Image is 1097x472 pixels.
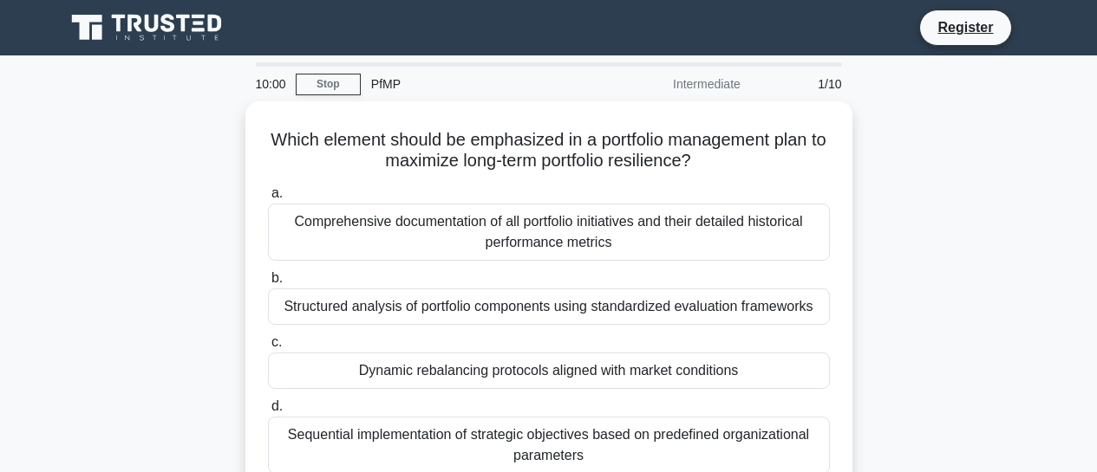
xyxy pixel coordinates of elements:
[361,67,599,101] div: PfMP
[296,74,361,95] a: Stop
[751,67,852,101] div: 1/10
[271,270,283,285] span: b.
[245,67,296,101] div: 10:00
[599,67,751,101] div: Intermediate
[266,129,832,172] h5: Which element should be emphasized in a portfolio management plan to maximize long-term portfolio...
[927,16,1003,38] a: Register
[268,288,830,325] div: Structured analysis of portfolio components using standardized evaluation frameworks
[268,352,830,389] div: Dynamic rebalancing protocols aligned with market conditions
[271,185,283,200] span: a.
[271,398,283,413] span: d.
[268,204,830,261] div: Comprehensive documentation of all portfolio initiatives and their detailed historical performanc...
[271,334,282,349] span: c.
